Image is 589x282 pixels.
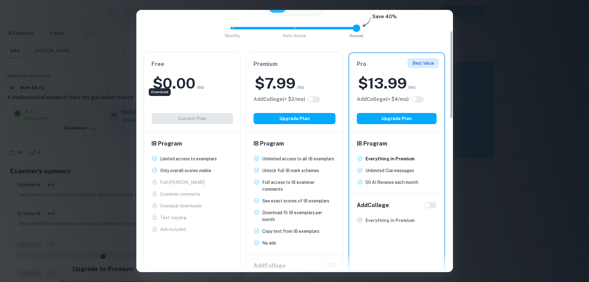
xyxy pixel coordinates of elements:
p: Full access to IB examiner comments [262,179,335,193]
h2: $ 0.00 [153,73,195,93]
span: /mo [197,84,204,91]
h6: Free [152,60,233,68]
h2: $ 13.99 [358,73,407,93]
button: Upgrade Plan [357,113,437,124]
p: Ads included [160,226,186,233]
h6: IB Program [254,139,335,148]
p: Unlimited Clai messages [365,167,414,174]
h2: $ 7.99 [255,73,296,93]
h6: Premium [254,60,335,68]
p: Full [PERSON_NAME] [160,179,205,186]
span: Monthly [225,33,240,38]
h6: Add College [357,201,389,210]
p: Everything in Premium [365,217,415,224]
p: Copy text from IB exemplars [262,228,319,235]
h6: IB Program [357,139,437,148]
p: Limited access to exemplars [160,155,217,162]
p: Exemplar downloads [160,202,202,209]
p: Examiner comments [160,191,200,197]
p: 50 AI Reviews each month [365,179,418,186]
p: No ads [262,240,276,246]
p: Only overall scores visible [160,167,211,174]
h6: Pro [357,60,437,68]
p: Unlimited access to all IB exemplars [262,155,334,162]
button: Upgrade Plan [254,113,335,124]
span: Semi-Annual [283,33,306,38]
div: Download [149,88,171,96]
h6: IB Program [152,139,233,148]
span: Annual [349,33,364,38]
p: Everything in Premium [365,155,415,162]
img: subscription-arrow.svg [363,17,371,27]
p: Download 15 IB exemplars per month [262,209,335,223]
h6: Click to see all the additional College features. [357,96,409,103]
p: Text copying [160,214,186,221]
p: See exact scores of IB exemplars [262,197,329,204]
h6: Click to see all the additional College features. [254,96,305,103]
span: /mo [297,84,304,91]
h6: Save 40% [372,13,397,24]
p: Unlock full IB mark schemes [262,167,319,174]
span: /mo [408,84,416,91]
p: Best Value [412,60,434,67]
